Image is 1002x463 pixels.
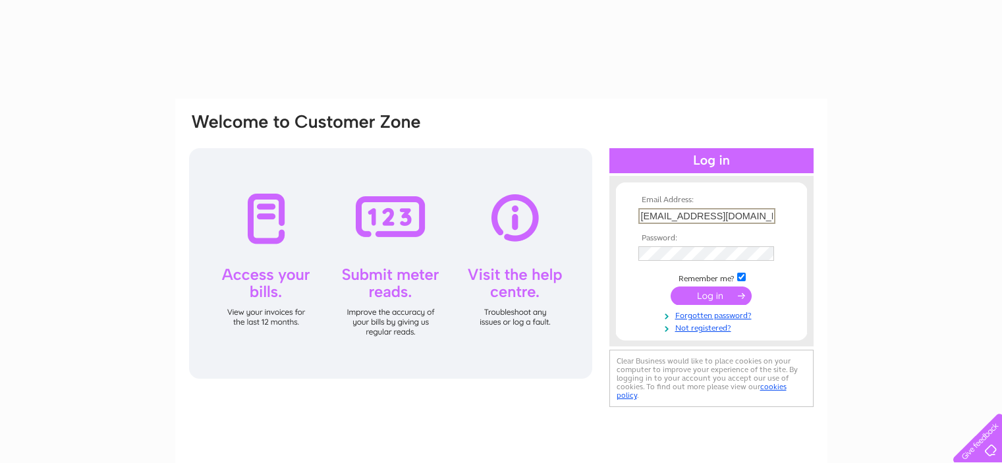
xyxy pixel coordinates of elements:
[635,271,788,284] td: Remember me?
[671,286,752,305] input: Submit
[617,382,787,400] a: cookies policy
[609,350,814,407] div: Clear Business would like to place cookies on your computer to improve your experience of the sit...
[638,308,788,321] a: Forgotten password?
[638,321,788,333] a: Not registered?
[635,234,788,243] th: Password:
[635,196,788,205] th: Email Address:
